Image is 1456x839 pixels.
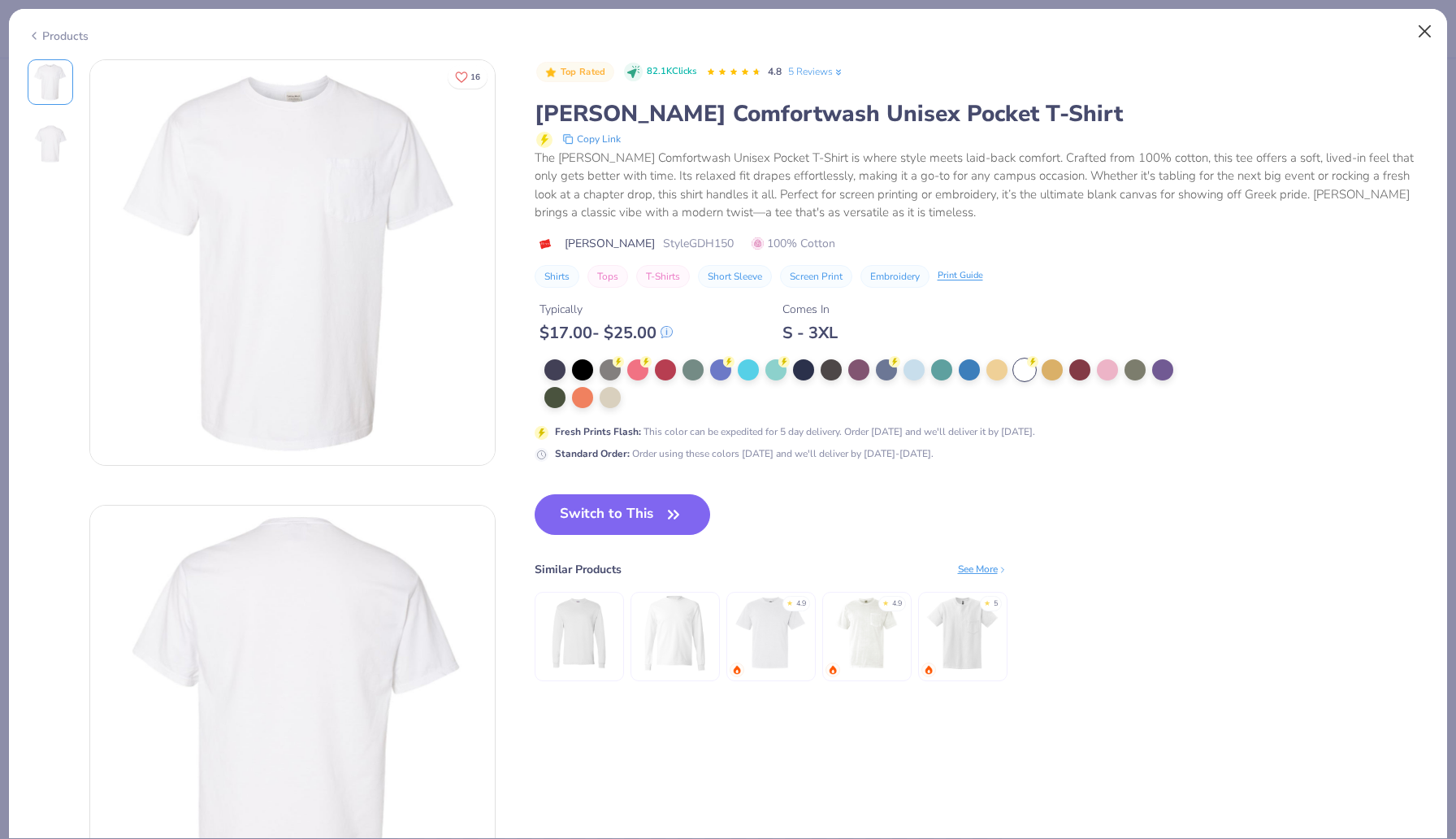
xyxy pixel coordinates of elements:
[828,594,905,672] img: Comfort Colors Adult Heavyweight RS Pocket T-Shirt
[557,129,626,149] button: copy to clipboard
[860,265,929,288] button: Embroidery
[647,65,696,79] span: 82.1K Clicks
[796,598,806,610] div: 4.9
[732,594,809,672] img: Comfort Colors Adult Heavyweight T-Shirt
[535,98,1429,129] div: [PERSON_NAME] Comfortwash Unisex Pocket T-Shirt
[732,665,742,675] img: trending.gif
[924,594,1001,672] img: Gildan Adult Ultra Cotton 6 Oz. Pocket T-Shirt
[938,269,983,283] div: Print Guide
[539,301,673,318] div: Typically
[782,323,838,343] div: S - 3XL
[706,59,761,85] div: 4.8 Stars
[698,265,772,288] button: Short Sleeve
[780,265,852,288] button: Screen Print
[561,67,606,76] span: Top Rated
[663,235,734,252] span: Style GDH150
[924,665,934,675] img: trending.gif
[540,594,617,672] img: Hanes Men's 5.2 oz. ComfortSoft® Cotton Long-Sleeve T-Shirt
[448,65,487,89] button: Like
[535,149,1429,222] div: The [PERSON_NAME] Comfortwash Unisex Pocket T-Shirt is where style meets laid-back comfort. Craft...
[555,424,1035,439] div: This color can be expedited for 5 day delivery. Order [DATE] and we'll deliver it by [DATE].
[768,65,782,78] span: 4.8
[892,598,902,610] div: 4.9
[994,598,998,610] div: 5
[31,63,70,102] img: Front
[882,598,889,605] div: ★
[752,235,835,252] span: 100% Cotton
[535,494,711,535] button: Switch to This
[565,235,655,252] span: [PERSON_NAME]
[28,28,89,45] div: Products
[587,265,628,288] button: Tops
[958,562,1007,576] div: See More
[636,594,713,672] img: Hanes Authentic Long Sleeve T-Shirt
[31,124,70,163] img: Back
[555,425,641,438] strong: Fresh Prints Flash :
[984,598,990,605] div: ★
[786,598,793,605] div: ★
[555,446,934,461] div: Order using these colors [DATE] and we'll deliver by [DATE]-[DATE].
[828,665,838,675] img: trending.gif
[539,323,673,343] div: $ 17.00 - $ 25.00
[788,64,844,79] a: 5 Reviews
[536,62,614,83] button: Badge Button
[1410,16,1441,47] button: Close
[555,447,630,460] strong: Standard Order :
[470,73,480,81] span: 16
[782,301,838,318] div: Comes In
[535,561,622,578] div: Similar Products
[535,265,579,288] button: Shirts
[90,60,495,465] img: Front
[544,66,557,79] img: Top Rated sort
[535,237,557,250] img: brand logo
[636,265,690,288] button: T-Shirts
